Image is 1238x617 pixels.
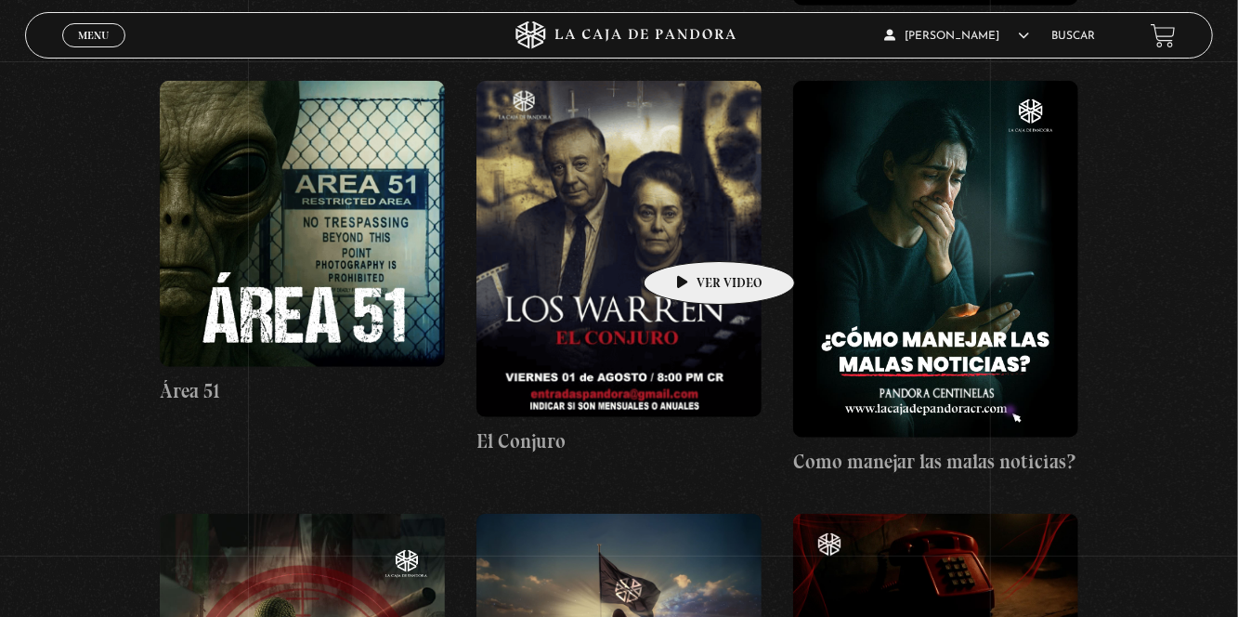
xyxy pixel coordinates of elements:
[476,427,762,456] h4: El Conjuro
[1151,23,1176,48] a: View your shopping cart
[1051,31,1095,42] a: Buscar
[72,46,115,59] span: Cerrar
[78,30,109,41] span: Menu
[160,376,445,406] h4: Área 51
[793,447,1078,477] h4: Como manejar las malas noticias?
[476,81,762,455] a: El Conjuro
[160,81,445,405] a: Área 51
[793,81,1078,476] a: Como manejar las malas noticias?
[884,31,1029,42] span: [PERSON_NAME]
